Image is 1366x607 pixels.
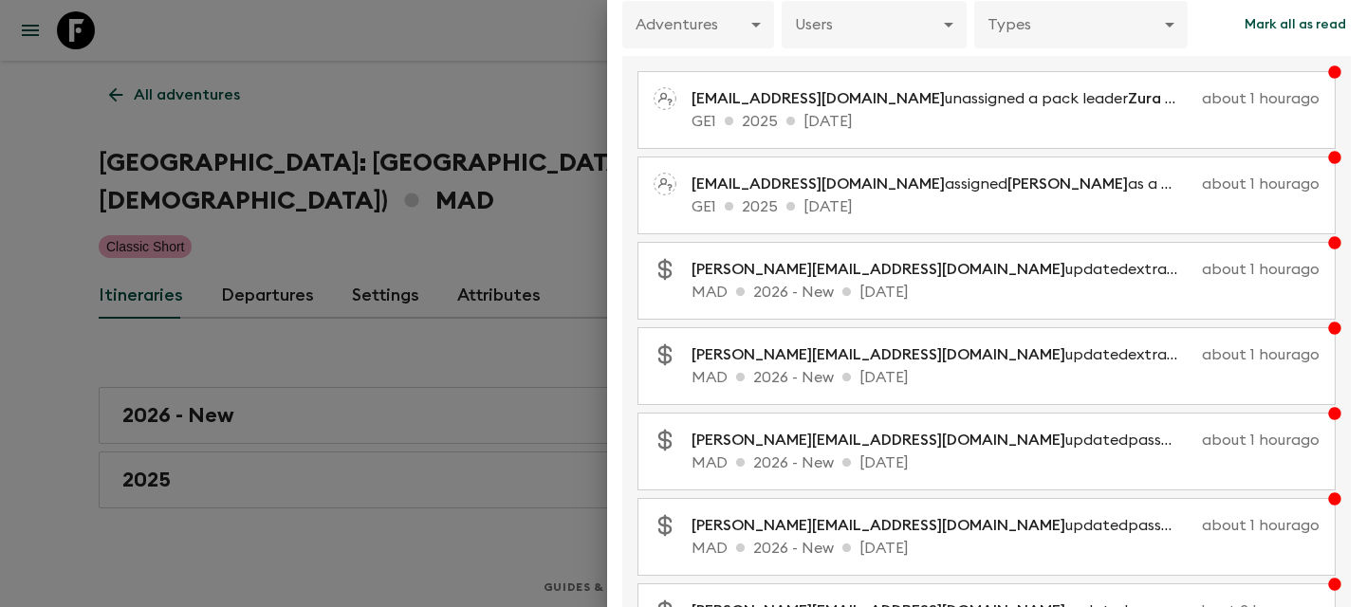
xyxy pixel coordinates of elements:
[692,262,1065,277] span: [PERSON_NAME][EMAIL_ADDRESS][DOMAIN_NAME]
[1202,429,1320,451] p: about 1 hour ago
[1128,91,1251,106] span: Zura Goglichidze
[1202,343,1320,366] p: about 1 hour ago
[692,176,945,192] span: [EMAIL_ADDRESS][DOMAIN_NAME]
[692,518,1065,533] span: [PERSON_NAME][EMAIL_ADDRESS][DOMAIN_NAME]
[692,432,1065,448] span: [PERSON_NAME][EMAIL_ADDRESS][DOMAIN_NAME]
[692,451,1320,474] p: MAD 2026 - New [DATE]
[692,343,1194,366] p: updated extras costs
[692,195,1320,218] p: GE1 2025 [DATE]
[692,91,945,106] span: [EMAIL_ADDRESS][DOMAIN_NAME]
[692,429,1194,451] p: updated passenger costs
[692,110,1320,133] p: GE1 2025 [DATE]
[692,258,1194,281] p: updated extras costs
[1202,173,1320,195] p: about 1 hour ago
[1202,514,1320,537] p: about 1 hour ago
[1202,258,1320,281] p: about 1 hour ago
[692,87,1194,110] p: unassigned a pack leader
[692,366,1320,389] p: MAD 2026 - New [DATE]
[1007,176,1128,192] span: [PERSON_NAME]
[1240,1,1351,48] button: Mark all as read
[692,281,1320,303] p: MAD 2026 - New [DATE]
[692,514,1194,537] p: updated passenger costs
[692,537,1320,560] p: MAD 2026 - New [DATE]
[1202,87,1320,110] p: about 1 hour ago
[692,173,1194,195] p: assigned as a pack leader
[692,347,1065,362] span: [PERSON_NAME][EMAIL_ADDRESS][DOMAIN_NAME]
